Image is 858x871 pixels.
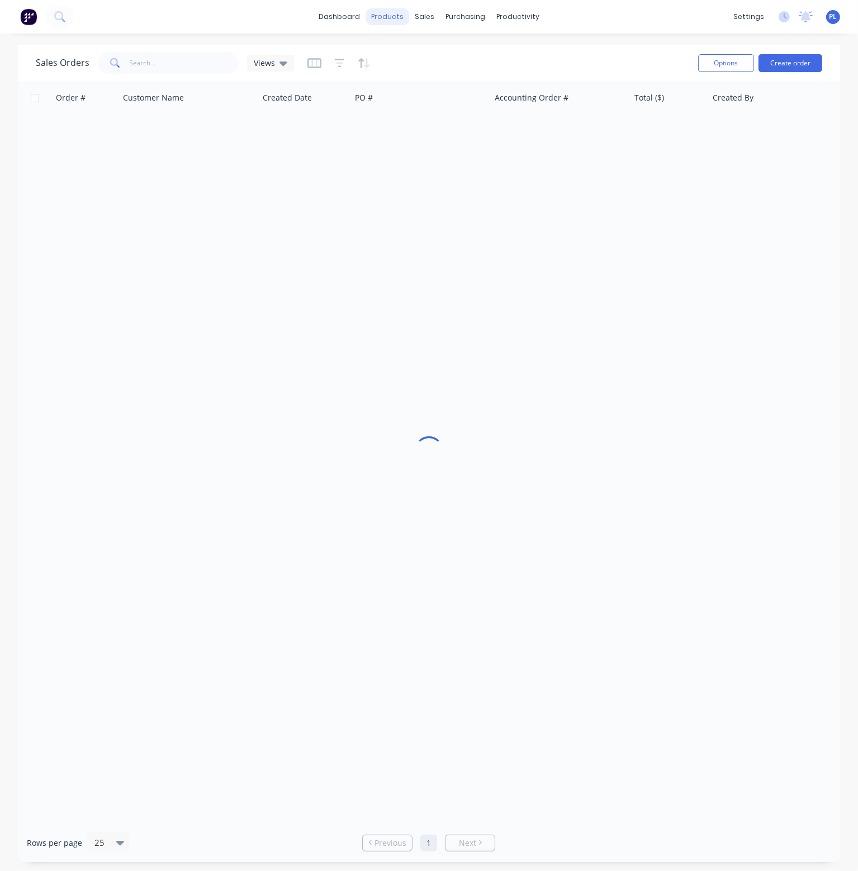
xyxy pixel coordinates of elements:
[358,835,500,851] ul: Pagination
[495,92,568,103] div: Accounting Order #
[445,837,495,849] a: Next page
[263,92,312,103] div: Created Date
[440,8,491,25] div: purchasing
[56,92,86,103] div: Order #
[27,837,82,849] span: Rows per page
[254,57,275,69] span: Views
[420,835,437,851] a: Page 1 is your current page
[313,8,366,25] a: dashboard
[698,54,754,72] button: Options
[713,92,753,103] div: Created By
[829,12,837,22] span: PL
[728,8,770,25] div: settings
[36,58,89,68] h1: Sales Orders
[123,92,184,103] div: Customer Name
[375,837,406,849] span: Previous
[130,52,239,74] input: Search...
[366,8,409,25] div: products
[491,8,545,25] div: productivity
[20,8,37,25] img: Factory
[459,837,476,849] span: Next
[409,8,440,25] div: sales
[363,837,412,849] a: Previous page
[355,92,373,103] div: PO #
[759,54,822,72] button: Create order
[634,92,664,103] div: Total ($)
